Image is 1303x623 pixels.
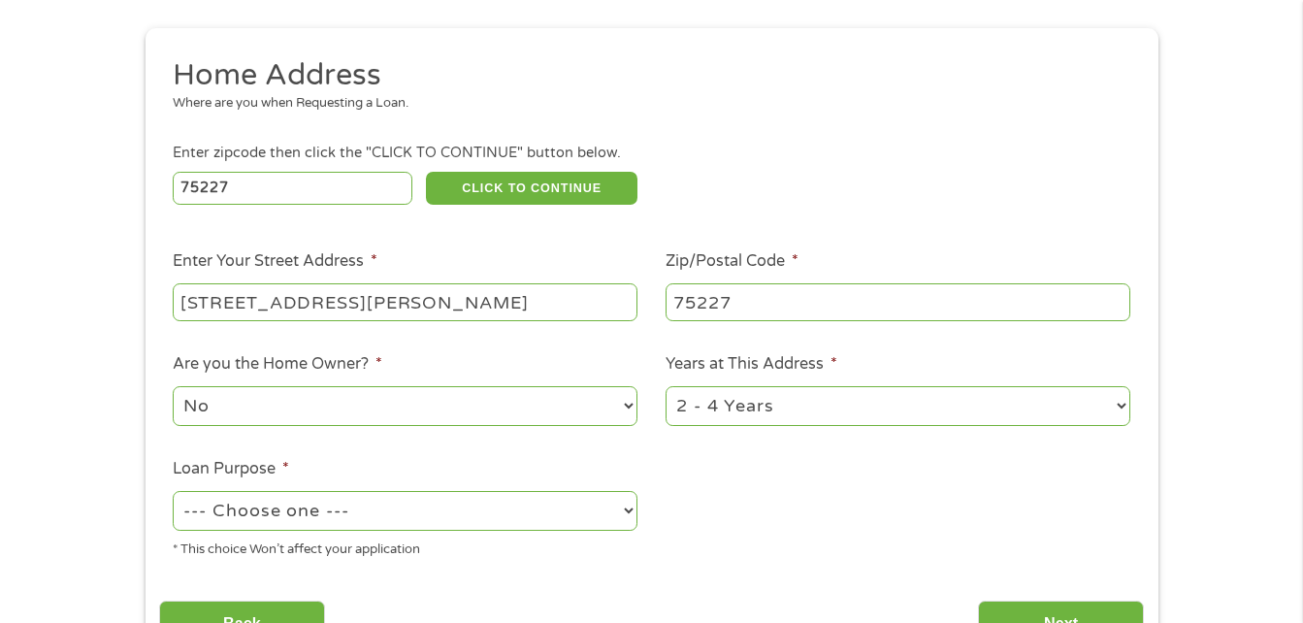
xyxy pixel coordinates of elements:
[173,283,637,320] input: 1 Main Street
[173,143,1129,164] div: Enter zipcode then click the "CLICK TO CONTINUE" button below.
[426,172,637,205] button: CLICK TO CONTINUE
[173,354,382,375] label: Are you the Home Owner?
[173,172,412,205] input: Enter Zipcode (e.g 01510)
[173,459,289,479] label: Loan Purpose
[173,251,377,272] label: Enter Your Street Address
[173,94,1116,114] div: Where are you when Requesting a Loan.
[666,354,837,375] label: Years at This Address
[173,534,637,560] div: * This choice Won’t affect your application
[666,251,798,272] label: Zip/Postal Code
[173,56,1116,95] h2: Home Address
